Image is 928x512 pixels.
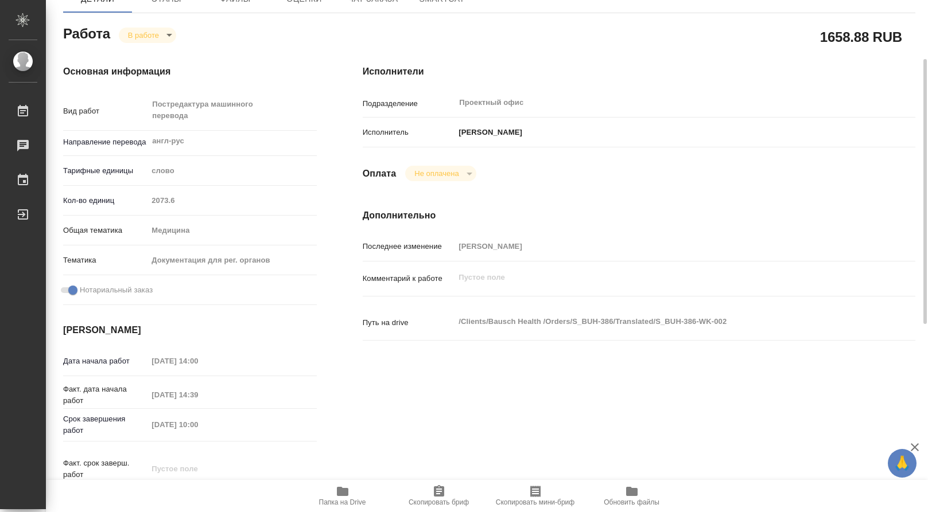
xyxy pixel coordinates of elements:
h2: 1658.88 RUB [820,27,902,46]
h4: Дополнительно [363,209,915,222]
div: Документация для рег. органов [147,251,316,270]
p: Тарифные единицы [63,165,147,177]
div: Медицина [147,221,316,240]
p: Кол-во единиц [63,195,147,206]
button: Скопировать мини-бриф [487,480,584,512]
p: Исполнитель [363,127,455,138]
input: Пустое поле [147,416,248,433]
p: Направление перевода [63,136,147,148]
p: Комментарий к работе [363,273,455,284]
p: Дата начала работ [63,355,147,367]
button: Обновить файлы [584,480,680,512]
span: Папка на Drive [319,498,366,506]
button: Скопировать бриф [391,480,487,512]
span: Скопировать мини-бриф [496,498,574,506]
input: Пустое поле [147,460,248,477]
p: Факт. срок заверш. работ [63,458,147,480]
p: Путь на drive [363,317,455,329]
h4: Основная информация [63,65,317,79]
input: Пустое поле [147,192,316,209]
button: 🙏 [888,449,917,478]
input: Пустое поле [455,238,869,255]
input: Пустое поле [147,353,248,369]
h2: Работа [63,22,110,43]
button: В работе [125,30,162,40]
p: Факт. дата начала работ [63,384,147,407]
span: 🙏 [892,451,912,475]
p: Срок завершения работ [63,413,147,436]
p: Подразделение [363,98,455,110]
p: [PERSON_NAME] [455,127,522,138]
h4: Оплата [363,167,397,181]
span: Нотариальный заказ [80,284,153,296]
span: Обновить файлы [604,498,659,506]
span: Скопировать бриф [409,498,469,506]
button: Папка на Drive [294,480,391,512]
h4: Исполнители [363,65,915,79]
div: слово [147,161,316,181]
div: В работе [405,166,476,181]
p: Тематика [63,255,147,266]
h4: [PERSON_NAME] [63,323,317,337]
p: Вид работ [63,105,147,117]
div: В работе [119,28,176,43]
button: Не оплачена [411,169,462,178]
p: Общая тематика [63,225,147,236]
input: Пустое поле [147,386,248,403]
textarea: /Clients/Bausch Health /Orders/S_BUH-386/Translated/S_BUH-386-WK-002 [455,312,869,331]
p: Последнее изменение [363,241,455,252]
